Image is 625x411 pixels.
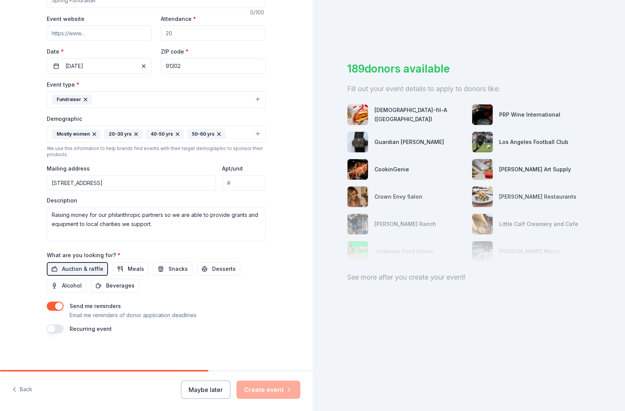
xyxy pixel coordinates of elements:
[347,159,368,180] img: photo for CookinGenie
[347,132,368,152] img: photo for Guardian Angel Device
[212,264,236,273] span: Desserts
[347,61,590,77] div: 189 donors available
[70,303,121,309] label: Send me reminders
[161,15,196,23] label: Attendance
[113,262,149,276] button: Meals
[47,175,216,191] input: Enter a US address
[47,262,108,276] button: Auction & raffle
[47,145,266,158] div: We use this information to help brands find events with their target demographic to sponsor their...
[146,129,184,139] div: 40-50 yrs
[187,129,225,139] div: 50-60 yrs
[47,58,152,74] button: [DATE]
[250,8,266,17] div: 0 /100
[52,129,101,139] div: Mostly women
[168,264,188,273] span: Snacks
[47,25,152,41] input: https://www...
[347,271,590,283] div: See more after you create your event!
[62,264,103,273] span: Auction & raffle
[499,138,568,147] div: Los Angeles Football Club
[161,25,266,41] input: 20
[374,138,444,147] div: Guardian [PERSON_NAME]
[47,279,86,292] button: Alcohol
[472,132,493,152] img: photo for Los Angeles Football Club
[222,175,266,191] input: #
[161,48,189,55] label: ZIP code
[62,281,82,290] span: Alcohol
[347,104,368,125] img: photo for Chick-fil-A (Los Angeles)
[47,48,152,55] label: Date
[47,207,266,241] textarea: Raising money for our philanthropic partners so we are able to provide grants and equipment to lo...
[47,81,79,89] label: Event type
[347,83,590,95] div: Fill out your event details to apply to donors like:
[47,15,84,23] label: Event website
[374,106,466,124] div: [DEMOGRAPHIC_DATA]-fil-A ([GEOGRAPHIC_DATA])
[47,126,266,142] button: Mostly women20-30 yrs40-50 yrs50-60 yrs
[70,311,197,320] p: Email me reminders of donor application deadlines
[47,197,77,204] label: Description
[70,326,112,332] label: Recurring event
[47,165,90,172] label: Mailing address
[104,129,143,139] div: 20-30 yrs
[47,115,82,123] label: Demographic
[472,159,493,180] img: photo for Trekell Art Supply
[91,279,139,292] button: Beverages
[153,262,192,276] button: Snacks
[128,264,144,273] span: Meals
[47,91,266,108] button: Fundraiser
[52,95,92,104] div: Fundraiser
[499,165,571,174] div: [PERSON_NAME] Art Supply
[106,281,135,290] span: Beverages
[472,104,493,125] img: photo for PRP Wine International
[374,165,409,174] div: CookinGenie
[269,199,271,208] div: Protected by Grammarly
[222,165,243,172] label: Apt/unit
[181,381,230,399] button: Maybe later
[499,110,560,119] div: PRP Wine International
[47,251,121,259] label: What are you looking for?
[12,382,32,398] button: Back
[161,58,266,74] input: 12345 (U.S. only)
[197,262,240,276] button: Desserts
